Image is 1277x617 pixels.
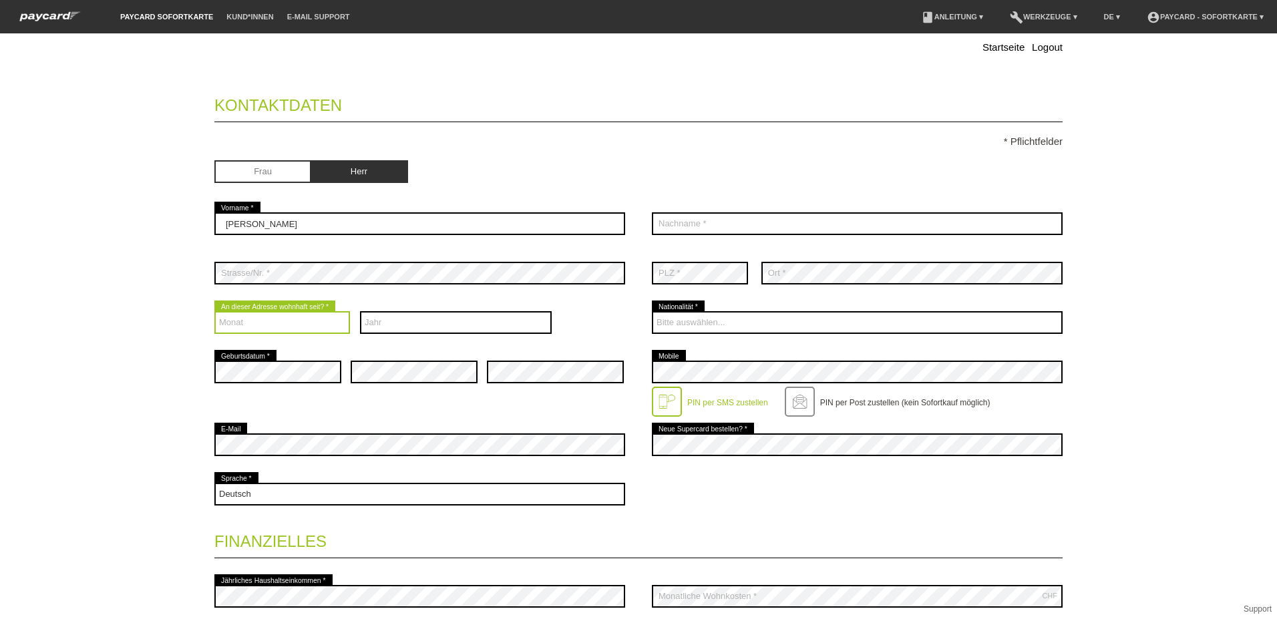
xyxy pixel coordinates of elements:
[281,13,357,21] a: E-Mail Support
[214,136,1063,147] p: * Pflichtfelder
[1097,13,1127,21] a: DE ▾
[1003,13,1084,21] a: buildWerkzeuge ▾
[220,13,280,21] a: Kund*innen
[114,13,220,21] a: paycard Sofortkarte
[921,11,934,24] i: book
[13,9,87,23] img: paycard Sofortkarte
[914,13,990,21] a: bookAnleitung ▾
[1010,11,1023,24] i: build
[820,398,990,407] label: PIN per Post zustellen (kein Sofortkauf möglich)
[214,519,1063,558] legend: Finanzielles
[1032,41,1063,53] a: Logout
[13,15,87,25] a: paycard Sofortkarte
[1147,11,1160,24] i: account_circle
[982,41,1025,53] a: Startseite
[1140,13,1270,21] a: account_circlepaycard - Sofortkarte ▾
[687,398,768,407] label: PIN per SMS zustellen
[214,83,1063,122] legend: Kontaktdaten
[1042,592,1057,600] div: CHF
[1244,604,1272,614] a: Support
